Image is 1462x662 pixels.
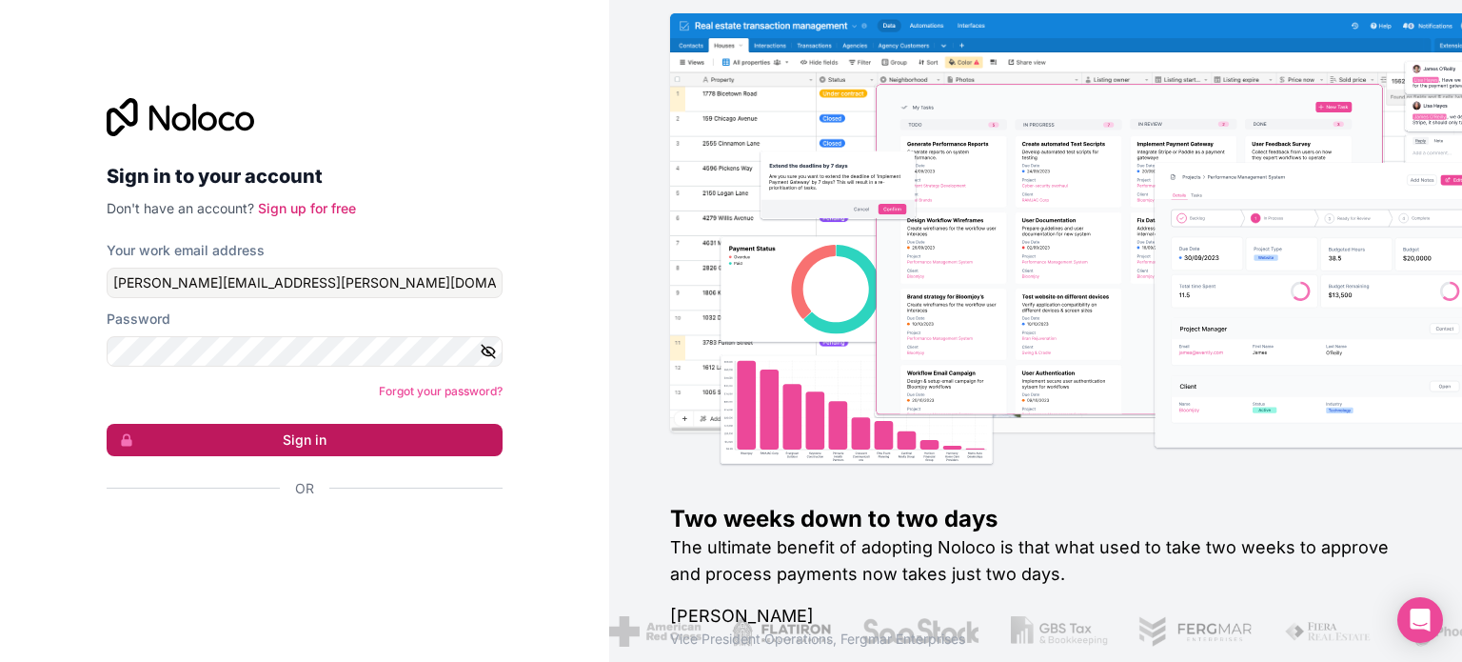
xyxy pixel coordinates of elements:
[258,200,356,216] a: Sign up for free
[107,200,254,216] span: Don't have an account?
[295,479,314,498] span: Or
[107,336,503,367] input: Password
[97,519,497,561] iframe: Sign in with Google Button
[107,424,503,456] button: Sign in
[670,630,1401,649] h1: Vice President Operations , Fergmar Enterprises
[609,616,701,647] img: /assets/american-red-cross-BAupjrZR.png
[670,504,1401,534] h1: Two weeks down to two days
[670,603,1401,630] h1: [PERSON_NAME]
[670,534,1401,588] h2: The ultimate benefit of adopting Noloco is that what used to take two weeks to approve and proces...
[107,268,503,298] input: Email address
[1397,597,1443,643] div: Open Intercom Messenger
[107,241,265,260] label: Your work email address
[107,159,503,193] h2: Sign in to your account
[107,310,170,329] label: Password
[379,384,503,398] a: Forgot your password?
